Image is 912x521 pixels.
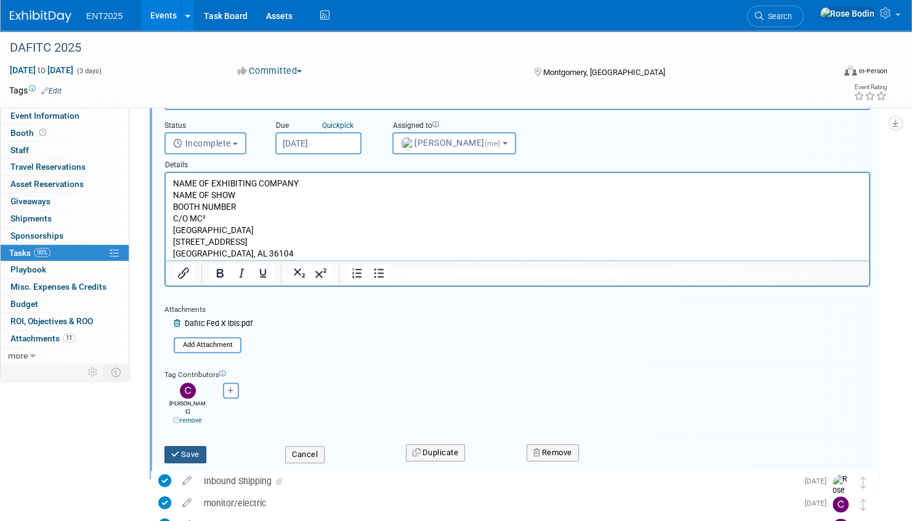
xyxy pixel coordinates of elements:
a: Booth [1,125,129,141]
a: Misc. Expenses & Credits [1,279,129,295]
button: Insert/edit link [173,264,194,282]
button: Subscript [289,264,310,282]
button: Remove [527,444,579,461]
i: Move task [860,477,866,488]
span: Tasks [9,248,50,258]
button: Committed [233,65,307,78]
button: Bullet list [368,264,389,282]
span: Asset Reservations [10,179,84,189]
a: Sponsorships [1,228,129,244]
a: Travel Reservations [1,159,129,175]
span: 11 [63,333,75,343]
span: Attachments [10,333,75,343]
span: Event Information [10,111,79,121]
a: Quickpick [320,121,356,130]
div: Event Rating [853,84,887,90]
div: Assigned to [392,121,555,132]
i: Quick [322,121,340,130]
span: Giveaways [10,196,50,206]
div: In-Person [858,66,887,76]
div: Details [164,154,870,172]
span: [DATE] [DATE] [9,65,74,76]
button: Cancel [285,446,325,463]
a: Shipments [1,210,129,227]
img: Colleen Mueller [180,383,196,399]
button: Incomplete [164,132,246,154]
a: Asset Reservations [1,176,129,193]
span: Playbook [10,264,46,274]
td: Tags [9,84,62,97]
a: Giveaways [1,193,129,210]
button: Duplicate [406,444,465,461]
a: Event Information [1,108,129,124]
a: Attachments11 [1,330,129,347]
span: more [8,351,28,360]
span: (3 days) [76,67,102,75]
div: Inbound Shipping [198,471,797,491]
button: Italic [231,264,252,282]
a: more [1,348,129,364]
a: Search [747,6,804,27]
img: ExhibitDay [10,10,71,23]
span: 90% [34,248,50,257]
button: [PERSON_NAME](me) [392,132,516,154]
span: Misc. Expenses & Credits [10,282,107,292]
a: edit [176,475,198,487]
div: Event Format [756,64,887,82]
div: Tag Contributors [164,367,870,380]
img: Rose Bodin [820,7,875,20]
span: Shipments [10,213,52,223]
a: Budget [1,296,129,312]
span: Booth not reserved yet [37,128,49,137]
span: [DATE] [805,477,833,485]
a: Tasks90% [1,245,129,261]
a: remove [173,416,202,424]
span: Travel Reservations [10,162,86,172]
a: edit [176,498,198,509]
iframe: Rich Text Area [166,173,869,260]
span: Search [764,12,792,21]
a: Playbook [1,261,129,278]
span: ENT2025 [86,11,123,21]
span: Montgomery, [GEOGRAPHIC_DATA] [543,68,664,77]
a: ROI, Objectives & ROO [1,313,129,330]
button: Save [164,446,206,463]
a: Staff [1,142,129,159]
input: Due Date [275,132,361,154]
span: Budget [10,299,38,309]
td: Personalize Event Tab Strip [83,364,104,380]
span: (me) [485,139,501,148]
span: [PERSON_NAME] [401,138,502,148]
button: Superscript [310,264,331,282]
div: [PERSON_NAME] [167,399,208,425]
div: Attachments [164,304,252,315]
div: monitor/electric [198,493,797,514]
div: Status [164,121,257,132]
span: Booth [10,128,49,138]
img: Format-Inperson.png [844,66,857,76]
img: Rose Bodin [833,474,851,518]
button: Numbered list [347,264,368,282]
i: Move task [860,499,866,511]
button: Bold [209,264,230,282]
span: ROI, Objectives & ROO [10,316,93,326]
a: Edit [41,87,62,95]
span: Dafitc Fed X lbls.pdf [185,319,252,328]
span: to [36,65,47,75]
button: Underline [252,264,273,282]
td: Toggle Event Tabs [104,364,129,380]
span: Staff [10,145,29,155]
span: Sponsorships [10,231,63,241]
img: Colleen Mueller [833,496,849,512]
div: Due [275,121,374,132]
span: [DATE] [805,499,833,507]
div: DAFITC 2025 [6,37,813,59]
span: Incomplete [173,138,231,148]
